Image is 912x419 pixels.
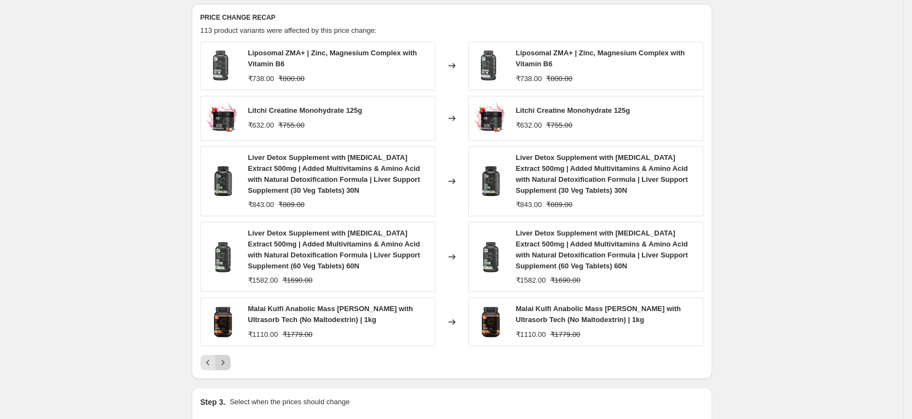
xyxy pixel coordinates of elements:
[207,240,239,273] img: front_60_9a4a3381-c33c-409e-8d01-1b2d62f0d420_80x.png
[207,306,239,338] img: Artboard_1_86b657c9-28bc-483d-8662-9f1b45349b46_80x.png
[474,102,507,135] img: LITCHI_125G_80x.png
[516,229,688,270] span: Liver Detox Supplement with [MEDICAL_DATA] Extract 500mg | Added Multivitamins & Amino Acid with ...
[200,26,377,35] span: 113 product variants were affected by this price change:
[248,329,278,340] div: ₹1110.00
[516,199,542,210] div: ₹843.00
[516,275,546,286] div: ₹1582.00
[248,275,278,286] div: ₹1582.00
[516,49,685,68] span: Liposomal ZMA+ | Zinc, Magnesium Complex with Vitamin B6
[278,73,305,84] strike: ₹800.00
[200,397,226,407] h2: Step 3.
[248,73,274,84] div: ₹738.00
[516,329,546,340] div: ₹1110.00
[278,120,305,131] strike: ₹755.00
[207,165,239,198] img: front_30_8e404cb9-6ca8-43d7-a937-64438f2b54e7_80x.png
[215,355,231,370] button: Next
[200,13,703,22] h6: PRICE CHANGE RECAP
[550,329,581,340] strike: ₹1779.00
[474,306,507,338] img: Artboard_1_86b657c9-28bc-483d-8662-9f1b45349b46_80x.png
[207,49,239,82] img: front_60_2aa3675e-c436-4dae-adbc-47e95cfb35eb_80x.png
[516,305,681,324] span: Malai Kulfi Anabolic Mass [PERSON_NAME] with Ultrasorb Tech (No Maltodextrin) | 1kg
[248,305,413,324] span: Malai Kulfi Anabolic Mass [PERSON_NAME] with Ultrasorb Tech (No Maltodextrin) | 1kg
[550,275,581,286] strike: ₹1690.00
[283,329,313,340] strike: ₹1779.00
[474,165,507,198] img: front_30_8e404cb9-6ca8-43d7-a937-64438f2b54e7_80x.png
[546,73,572,84] strike: ₹800.00
[474,240,507,273] img: front_60_9a4a3381-c33c-409e-8d01-1b2d62f0d420_80x.png
[230,397,349,407] p: Select when the prices should change
[546,120,572,131] strike: ₹755.00
[516,120,542,131] div: ₹632.00
[516,106,630,114] span: Litchi Creatine Monohydrate 125g
[248,199,274,210] div: ₹843.00
[207,102,239,135] img: LITCHI_125G_80x.png
[248,49,417,68] span: Liposomal ZMA+ | Zinc, Magnesium Complex with Vitamin B6
[200,355,216,370] button: Previous
[278,199,305,210] strike: ₹889.00
[283,275,313,286] strike: ₹1690.00
[248,120,274,131] div: ₹632.00
[248,153,420,194] span: Liver Detox Supplement with [MEDICAL_DATA] Extract 500mg | Added Multivitamins & Amino Acid with ...
[516,73,542,84] div: ₹738.00
[516,153,688,194] span: Liver Detox Supplement with [MEDICAL_DATA] Extract 500mg | Added Multivitamins & Amino Acid with ...
[474,49,507,82] img: front_60_2aa3675e-c436-4dae-adbc-47e95cfb35eb_80x.png
[200,355,231,370] nav: Pagination
[546,199,572,210] strike: ₹889.00
[248,106,363,114] span: Litchi Creatine Monohydrate 125g
[248,229,420,270] span: Liver Detox Supplement with [MEDICAL_DATA] Extract 500mg | Added Multivitamins & Amino Acid with ...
